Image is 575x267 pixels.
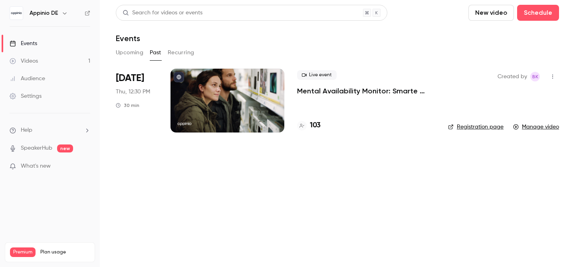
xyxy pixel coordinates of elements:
[57,144,73,152] span: new
[297,120,321,131] a: 103
[530,72,540,81] span: Britta Kristin Agel
[21,162,51,170] span: What's new
[10,92,42,100] div: Settings
[116,34,140,43] h1: Events
[21,126,32,134] span: Help
[297,86,435,96] a: Mental Availability Monitor: Smarte Insights nutzen, um deine Marke effizient zu stärken
[517,5,559,21] button: Schedule
[21,144,52,152] a: SpeakerHub
[310,120,321,131] h4: 103
[150,46,161,59] button: Past
[10,7,23,20] img: Appinio DE
[297,70,337,80] span: Live event
[448,123,504,131] a: Registration page
[30,9,58,17] h6: Appinio DE
[116,102,139,109] div: 30 min
[468,5,514,21] button: New video
[10,247,36,257] span: Premium
[498,72,527,81] span: Created by
[10,57,38,65] div: Videos
[116,46,143,59] button: Upcoming
[116,72,144,85] span: [DATE]
[513,123,559,131] a: Manage video
[116,69,158,133] div: Aug 14 Thu, 12:30 PM (Europe/Berlin)
[40,249,90,255] span: Plan usage
[10,126,90,134] li: help-dropdown-opener
[10,75,45,83] div: Audience
[10,40,37,47] div: Events
[168,46,194,59] button: Recurring
[532,72,538,81] span: BK
[116,88,150,96] span: Thu, 12:30 PM
[123,9,202,17] div: Search for videos or events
